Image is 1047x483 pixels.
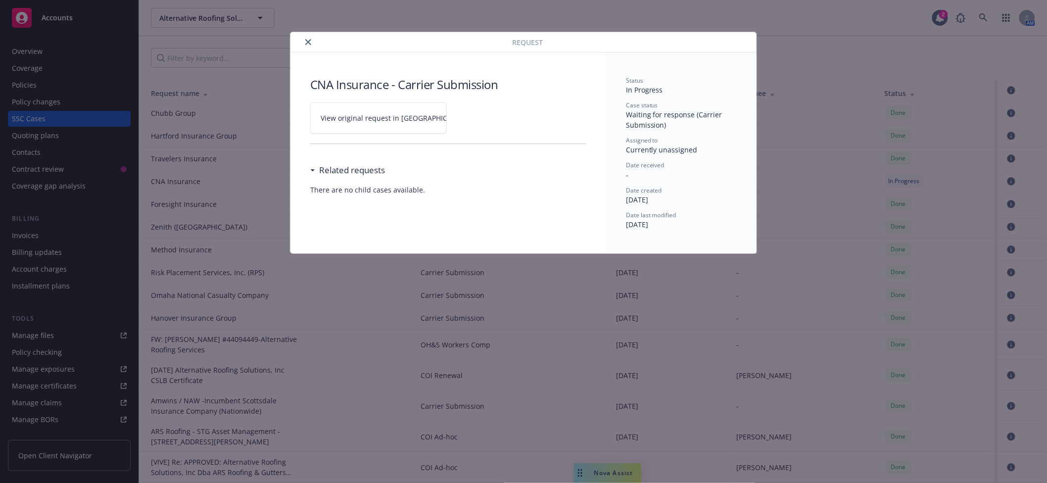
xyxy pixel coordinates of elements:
span: [DATE] [626,220,648,229]
span: [DATE] [626,195,648,204]
span: Currently unassigned [626,145,698,154]
h3: CNA Insurance - Carrier Submission [310,76,586,93]
span: Date created [626,186,662,194]
span: Assigned to [626,136,658,145]
div: Related requests [310,164,385,177]
span: Case status [626,101,658,109]
span: - [626,170,628,180]
h3: Related requests [319,164,385,177]
span: Request [512,37,543,48]
a: View original request in [GEOGRAPHIC_DATA] [310,102,447,134]
span: In Progress [626,85,663,95]
button: close [302,36,314,48]
span: Waiting for response (Carrier Submission) [626,110,724,130]
span: Date received [626,161,665,169]
span: View original request in [GEOGRAPHIC_DATA] [321,113,471,123]
span: Status [626,76,643,85]
span: There are no child cases available. [310,185,586,195]
span: Date last modified [626,211,676,219]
